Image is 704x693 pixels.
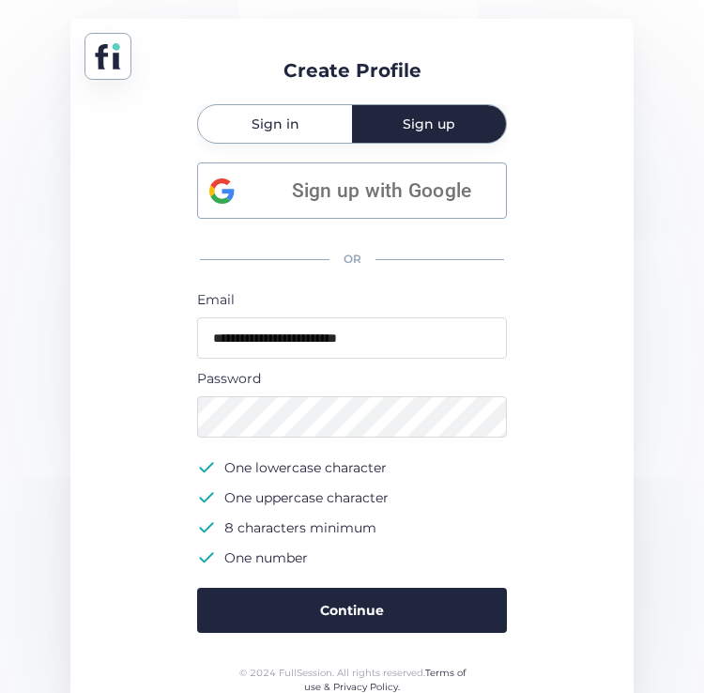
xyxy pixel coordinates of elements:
div: Email [197,289,507,310]
div: Create Profile [283,56,421,85]
div: OR [197,239,507,280]
div: One number [224,547,308,569]
button: Continue [197,588,507,633]
div: One lowercase character [224,456,387,479]
div: Password [197,368,507,389]
span: Sign in [252,117,299,131]
span: Continue [320,600,384,621]
div: 8 characters minimum [224,516,376,539]
div: One uppercase character [224,486,389,509]
span: Sign up with Google [268,176,495,207]
span: Sign up [403,117,455,131]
